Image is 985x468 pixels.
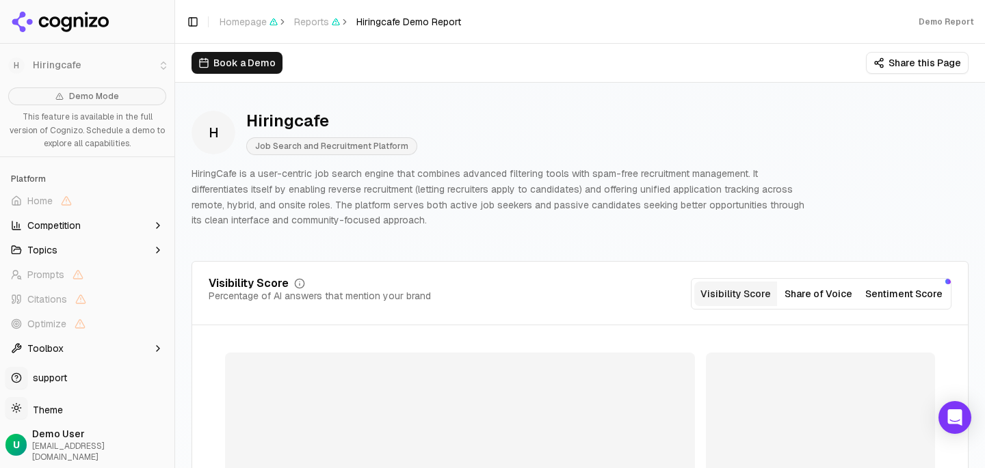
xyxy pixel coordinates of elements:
span: H [192,111,235,154]
div: Hiringcafe [246,110,417,132]
span: Theme [27,404,63,416]
nav: breadcrumb [220,15,461,29]
button: Share this Page [866,52,969,74]
span: Home [27,194,53,208]
button: Topics [5,239,169,261]
span: Toolbox [27,342,64,355]
button: Toolbox [5,338,169,359]
span: Demo User [32,427,169,441]
span: U [13,438,20,452]
span: [EMAIL_ADDRESS][DOMAIN_NAME] [32,441,169,463]
span: Homepage [220,15,278,29]
span: Demo Mode [69,91,119,102]
span: Citations [27,292,67,306]
span: Competition [27,219,81,232]
span: Hiringcafe Demo Report [356,15,461,29]
span: Optimize [27,317,66,331]
span: Job Search and Recruitment Platform [246,137,417,155]
p: This feature is available in the full version of Cognizo. Schedule a demo to explore all capabili... [8,111,166,151]
button: Competition [5,215,169,236]
button: Sentiment Score [860,281,948,306]
div: Platform [5,168,169,190]
span: Prompts [27,268,64,281]
div: Demo Report [919,16,974,27]
button: Share of Voice [777,281,860,306]
span: Reports [294,15,340,29]
div: Visibility Score [209,278,289,289]
span: Topics [27,243,57,257]
p: HiringCafe is a user-centric job search engine that combines advanced filtering tools with spam-f... [192,166,804,228]
button: Visibility Score [694,281,777,306]
div: Open Intercom Messenger [938,401,971,434]
div: Percentage of AI answers that mention your brand [209,289,431,303]
span: support [27,371,67,385]
button: Book a Demo [192,52,283,74]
